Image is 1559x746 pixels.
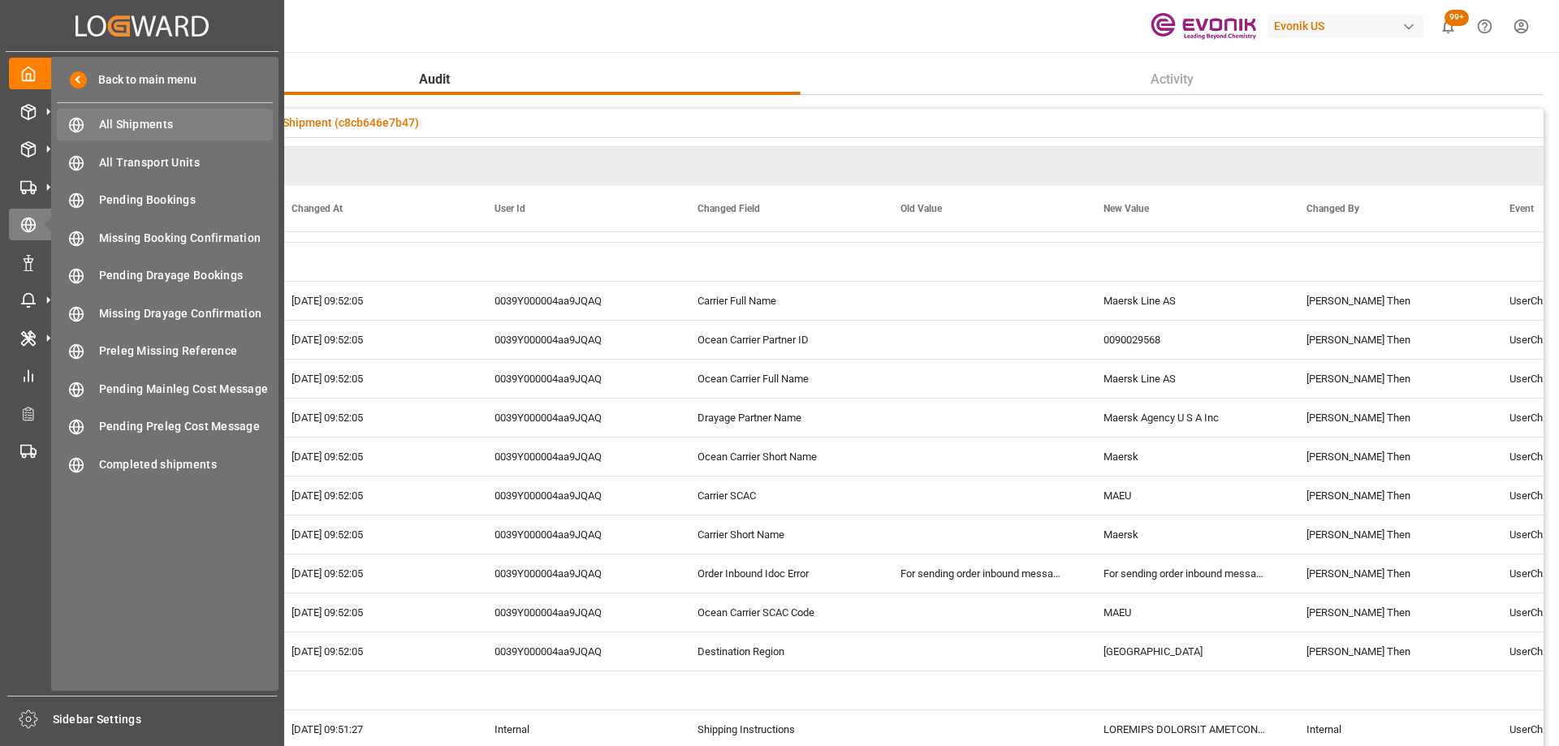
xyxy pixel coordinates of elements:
div: 0039Y000004aa9JQAQ [475,554,678,593]
a: Transport Planning [9,435,275,467]
span: Pending Mainleg Cost Message [99,381,274,398]
span: Reference - [222,116,419,129]
div: MAEU [1084,593,1287,632]
span: Changed By [1306,203,1359,214]
div: [DATE] 09:52:05 [272,399,475,437]
div: Maersk Line AS [1084,282,1287,320]
a: Completed shipments [57,448,273,480]
div: Evonik US [1267,15,1423,38]
div: [DATE] 09:52:05 [272,593,475,632]
img: Evonik-brand-mark-Deep-Purple-RGB.jpeg_1700498283.jpeg [1151,12,1256,41]
div: [PERSON_NAME] Then [1287,360,1490,398]
div: 0090029568 [1084,321,1287,359]
div: Drayage Partner Name [678,399,881,437]
div: Ocean Carrier Partner ID [678,321,881,359]
div: Maersk Line AS [1084,360,1287,398]
a: My Reports [9,360,275,391]
div: [DATE] 09:52:05 [272,476,475,515]
span: Pending Drayage Bookings [99,267,274,284]
div: 0039Y000004aa9JQAQ [475,399,678,437]
a: All Transport Units [57,146,273,178]
a: My Cockpit [9,58,275,89]
span: Event [1509,203,1534,214]
div: Carrier Short Name [678,515,881,554]
span: Sidebar Settings [53,711,278,728]
div: [GEOGRAPHIC_DATA] [1084,632,1287,671]
a: Transport Planner [9,397,275,429]
div: Order Inbound Idoc Error [678,554,881,593]
span: Missing Booking Confirmation [99,230,274,247]
a: Non Conformance [9,246,275,278]
span: Activity [1144,70,1200,89]
div: 0039Y000004aa9JQAQ [475,282,678,320]
div: [PERSON_NAME] Then [1287,515,1490,554]
div: Ocean Carrier Short Name [678,438,881,476]
button: Activity [801,64,1544,95]
span: All Shipments [99,116,274,133]
div: [PERSON_NAME] Then [1287,321,1490,359]
div: [PERSON_NAME] Then [1287,476,1490,515]
div: Maersk Agency U S A Inc [1084,399,1287,437]
span: Changed At [292,203,343,214]
a: Preleg Missing Reference [57,335,273,367]
div: Maersk [1084,515,1287,554]
span: 99+ [1445,10,1469,26]
div: [PERSON_NAME] Then [1287,632,1490,671]
div: Carrier Full Name [678,282,881,320]
span: Changed Field [697,203,760,214]
div: 0039Y000004aa9JQAQ [475,515,678,554]
div: [PERSON_NAME] Then [1287,282,1490,320]
div: [PERSON_NAME] Then [1287,554,1490,593]
div: [DATE] 09:52:05 [272,282,475,320]
div: MAEU [1084,476,1287,515]
span: Preleg Missing Reference [99,343,274,360]
div: 0039Y000004aa9JQAQ [475,593,678,632]
span: Pending Preleg Cost Message [99,418,274,435]
span: All Transport Units [99,154,274,171]
div: 0039Y000004aa9JQAQ [475,476,678,515]
div: [DATE] 09:52:05 [272,554,475,593]
a: All Shipments [57,109,273,140]
span: Old Value [900,203,942,214]
span: Missing Drayage Confirmation [99,305,274,322]
div: Ocean Carrier SCAC Code [678,593,881,632]
div: Ocean Carrier Full Name [678,360,881,398]
div: For sending order inbound messages: Missed Keys: Estimated Time Of Departure (ETD), Estimated Tim... [1084,554,1287,593]
div: [PERSON_NAME] Then [1287,438,1490,476]
div: 0039Y000004aa9JQAQ [475,360,678,398]
span: Completed shipments [99,456,274,473]
div: Maersk [1084,438,1287,476]
div: [DATE] 09:52:05 [272,632,475,671]
a: Pending Bookings [57,184,273,216]
div: 0039Y000004aa9JQAQ [475,632,678,671]
a: Pending Preleg Cost Message [57,411,273,442]
button: Evonik US [1267,11,1430,41]
span: Back to main menu [87,71,196,88]
div: [DATE] 09:52:05 [272,360,475,398]
div: [PERSON_NAME] Then [1287,593,1490,632]
span: User Id [494,203,525,214]
a: Shipment (c8cb646e7b47) [283,116,419,129]
button: Help Center [1466,8,1503,45]
a: Missing Drayage Confirmation [57,297,273,329]
div: 0039Y000004aa9JQAQ [475,438,678,476]
span: Audit [412,70,456,89]
div: [DATE] 09:52:05 [272,321,475,359]
div: Destination Region [678,632,881,671]
div: For sending order inbound messages: Missed Keys: Estimated Time Of Departure (ETD), Estimated Tim... [881,554,1084,593]
div: [DATE] 09:52:05 [272,438,475,476]
div: [PERSON_NAME] Then [1287,399,1490,437]
button: show 101 new notifications [1430,8,1466,45]
button: Audit [69,64,801,95]
span: New Value [1103,203,1149,214]
a: Pending Drayage Bookings [57,260,273,291]
span: Pending Bookings [99,192,274,209]
a: Missing Booking Confirmation [57,222,273,253]
div: 0039Y000004aa9JQAQ [475,321,678,359]
a: Pending Mainleg Cost Message [57,373,273,404]
div: [DATE] 09:52:05 [272,515,475,554]
div: Carrier SCAC [678,476,881,515]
